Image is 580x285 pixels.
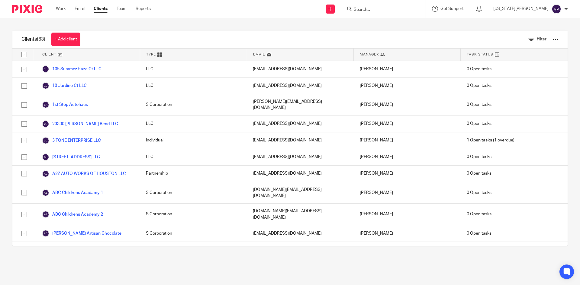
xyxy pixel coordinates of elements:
span: (1 overdue) [467,137,514,143]
div: [EMAIL_ADDRESS][DOMAIN_NAME] [247,116,354,132]
h1: Clients [21,36,45,43]
a: Work [56,6,66,12]
img: svg%3E [42,65,49,73]
a: 1st Stop Autohaus [42,101,88,108]
div: LLC [140,61,247,77]
div: LLC [140,149,247,165]
div: [EMAIL_ADDRESS][DOMAIN_NAME] [247,149,354,165]
span: 0 Open tasks [467,102,491,108]
a: 18 Jardine Ct LLC [42,82,87,89]
a: + Add client [51,33,80,46]
div: [PERSON_NAME] [354,182,461,204]
span: 0 Open tasks [467,154,491,160]
span: 1 Open tasks [467,137,492,143]
div: [PERSON_NAME] [354,78,461,94]
span: 0 Open tasks [467,66,491,72]
span: Client [42,52,56,57]
div: [EMAIL_ADDRESS][DOMAIN_NAME] [247,225,354,242]
div: [PERSON_NAME][EMAIL_ADDRESS][DOMAIN_NAME] [247,94,354,116]
div: LLC [140,116,247,132]
a: Clients [94,6,108,12]
a: 105 Summer Haze Ct LLC [42,65,101,73]
a: Reports [136,6,151,12]
a: [PERSON_NAME] Artisan Chocolate [42,230,121,237]
span: 0 Open tasks [467,170,491,176]
div: [PERSON_NAME] [354,166,461,182]
a: 23330 [PERSON_NAME] Bend LLC [42,120,118,128]
div: [PERSON_NAME] [PERSON_NAME] [354,242,461,258]
span: Email [253,52,265,57]
img: svg%3E [42,120,49,128]
div: [PERSON_NAME] [354,116,461,132]
span: Get Support [440,7,464,11]
a: ABC Childrens Acadamy 1 [42,189,103,196]
span: 0 Open tasks [467,211,491,217]
span: 0 Open tasks [467,83,491,89]
div: S Corporation [140,94,247,116]
img: svg%3E [42,137,49,144]
img: svg%3E [42,82,49,89]
div: [EMAIL_ADDRESS][DOMAIN_NAME] [247,166,354,182]
img: svg%3E [42,170,49,177]
img: svg%3E [42,230,49,237]
span: 0 Open tasks [467,190,491,196]
span: (63) [37,37,45,42]
span: Filter [537,37,546,41]
a: A2Z AUTO WORKS OF HOUSTON LLC [42,170,126,177]
img: svg%3E [42,101,49,108]
div: [PERSON_NAME] [354,61,461,77]
div: [DOMAIN_NAME][EMAIL_ADDRESS][DOMAIN_NAME] [247,204,354,225]
div: Individual [140,132,247,149]
div: [EMAIL_ADDRESS][DOMAIN_NAME] [247,78,354,94]
p: [US_STATE][PERSON_NAME] [493,6,549,12]
div: LLC [140,78,247,94]
div: [PERSON_NAME] [354,132,461,149]
div: [PERSON_NAME] [354,94,461,116]
img: Pixie [12,5,42,13]
span: Task Status [467,52,493,57]
div: Individual [140,242,247,258]
img: svg%3E [42,154,49,161]
span: 0 Open tasks [467,230,491,236]
span: Type [146,52,156,57]
a: Team [117,6,127,12]
img: svg%3E [552,4,561,14]
input: Search [353,7,408,13]
div: [EMAIL_ADDRESS][DOMAIN_NAME] [247,242,354,258]
span: Manager [360,52,379,57]
a: 3 TONE ENTERPRISE LLC [42,137,101,144]
div: [EMAIL_ADDRESS][DOMAIN_NAME] [247,61,354,77]
a: ABC Childrens Academy 2 [42,211,103,218]
div: S Corporation [140,182,247,204]
img: svg%3E [42,189,49,196]
div: [PERSON_NAME] [354,225,461,242]
div: Partnership [140,166,247,182]
a: [STREET_ADDRESS] LLC [42,154,100,161]
div: S Corporation [140,225,247,242]
img: svg%3E [42,211,49,218]
div: [PERSON_NAME] [354,149,461,165]
div: [DOMAIN_NAME][EMAIL_ADDRESS][DOMAIN_NAME] [247,182,354,204]
a: Email [75,6,85,12]
div: S Corporation [140,204,247,225]
div: [EMAIL_ADDRESS][DOMAIN_NAME] [247,132,354,149]
span: 0 Open tasks [467,121,491,127]
input: Select all [18,49,30,60]
div: [PERSON_NAME] [354,204,461,225]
